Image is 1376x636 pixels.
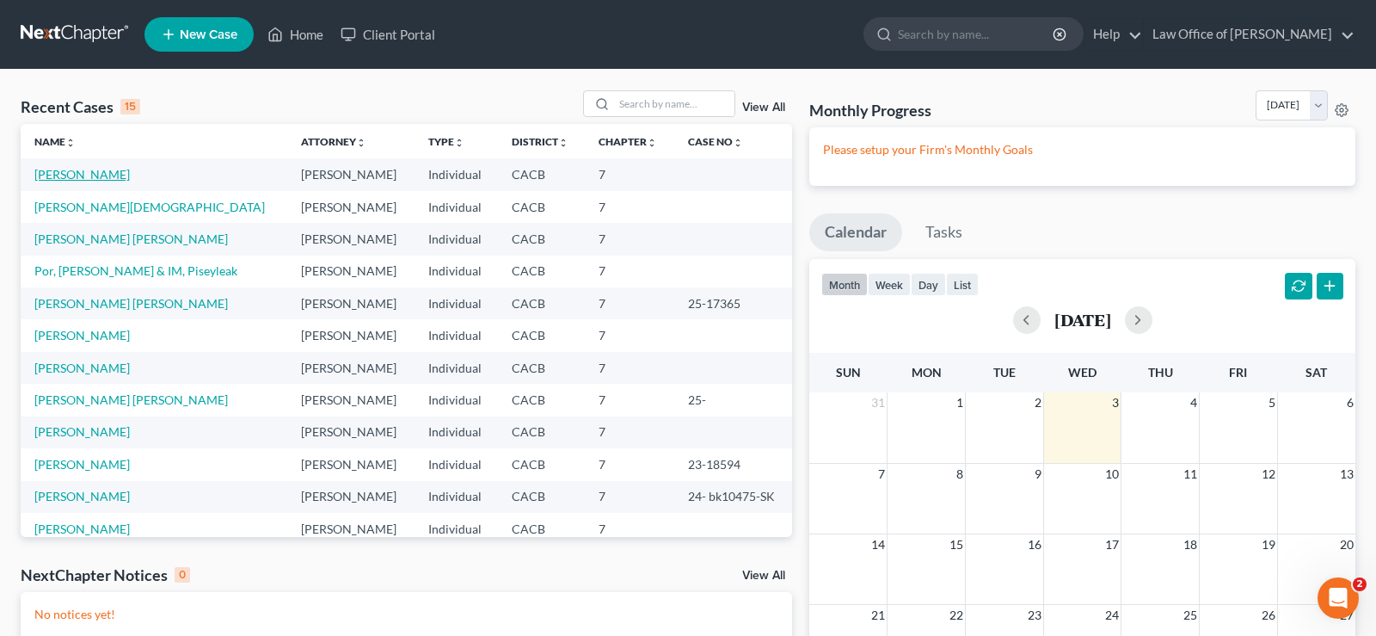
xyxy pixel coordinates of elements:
[34,135,76,148] a: Nameunfold_more
[1068,365,1096,380] span: Wed
[498,223,585,255] td: CACB
[585,256,673,287] td: 7
[498,448,585,480] td: CACB
[287,223,415,255] td: [PERSON_NAME]
[287,513,415,545] td: [PERSON_NAME]
[428,135,464,148] a: Typeunfold_more
[1103,605,1121,626] span: 24
[876,464,887,485] span: 7
[415,287,498,319] td: Individual
[993,365,1016,380] span: Tue
[836,365,861,380] span: Sun
[585,352,673,384] td: 7
[498,158,585,190] td: CACB
[415,191,498,223] td: Individual
[742,102,785,114] a: View All
[910,213,978,251] a: Tasks
[809,100,931,120] h3: Monthly Progress
[287,384,415,416] td: [PERSON_NAME]
[674,481,793,513] td: 24- bk10475-SK
[287,481,415,513] td: [PERSON_NAME]
[415,319,498,351] td: Individual
[869,605,887,626] span: 21
[415,352,498,384] td: Individual
[869,392,887,413] span: 31
[287,319,415,351] td: [PERSON_NAME]
[415,513,498,545] td: Individual
[955,464,965,485] span: 8
[175,567,190,583] div: 0
[688,135,743,148] a: Case Nounfold_more
[454,138,464,148] i: unfold_more
[34,457,130,472] a: [PERSON_NAME]
[1260,605,1277,626] span: 26
[674,287,793,319] td: 25-17365
[34,328,130,343] a: [PERSON_NAME]
[498,319,585,351] td: CACB
[1033,464,1043,485] span: 9
[34,424,130,439] a: [PERSON_NAME]
[1338,464,1355,485] span: 13
[21,96,140,117] div: Recent Cases
[955,392,965,413] span: 1
[415,384,498,416] td: Individual
[1305,365,1327,380] span: Sat
[585,319,673,351] td: 7
[1026,605,1043,626] span: 23
[946,273,979,296] button: list
[287,256,415,287] td: [PERSON_NAME]
[1103,534,1121,555] span: 17
[809,213,902,251] a: Calendar
[287,191,415,223] td: [PERSON_NAME]
[498,352,585,384] td: CACB
[585,158,673,190] td: 7
[585,448,673,480] td: 7
[301,135,366,148] a: Attorneyunfold_more
[356,138,366,148] i: unfold_more
[1103,464,1121,485] span: 10
[34,167,130,182] a: [PERSON_NAME]
[585,417,673,448] td: 7
[415,256,498,287] td: Individual
[1229,365,1247,380] span: Fri
[1267,392,1277,413] span: 5
[674,384,793,416] td: 25-
[498,417,585,448] td: CACB
[585,384,673,416] td: 7
[34,232,228,246] a: [PERSON_NAME] [PERSON_NAME]
[558,138,568,148] i: unfold_more
[287,158,415,190] td: [PERSON_NAME]
[1260,464,1277,485] span: 12
[948,605,965,626] span: 22
[1110,392,1121,413] span: 3
[34,200,265,214] a: [PERSON_NAME][DEMOGRAPHIC_DATA]
[415,448,498,480] td: Individual
[1182,605,1199,626] span: 25
[585,191,673,223] td: 7
[180,28,237,41] span: New Case
[1148,365,1173,380] span: Thu
[1189,392,1199,413] span: 4
[614,91,734,116] input: Search by name...
[259,19,332,50] a: Home
[498,513,585,545] td: CACB
[287,287,415,319] td: [PERSON_NAME]
[498,287,585,319] td: CACB
[1345,392,1355,413] span: 6
[1084,19,1142,50] a: Help
[1318,577,1359,619] iframe: Intercom live chat
[912,365,942,380] span: Mon
[34,606,778,623] p: No notices yet!
[287,417,415,448] td: [PERSON_NAME]
[948,534,965,555] span: 15
[34,522,130,536] a: [PERSON_NAME]
[498,256,585,287] td: CACB
[287,448,415,480] td: [PERSON_NAME]
[898,18,1055,50] input: Search by name...
[733,138,743,148] i: unfold_more
[821,273,868,296] button: month
[512,135,568,148] a: Districtunfold_more
[498,384,585,416] td: CACB
[585,223,673,255] td: 7
[647,138,657,148] i: unfold_more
